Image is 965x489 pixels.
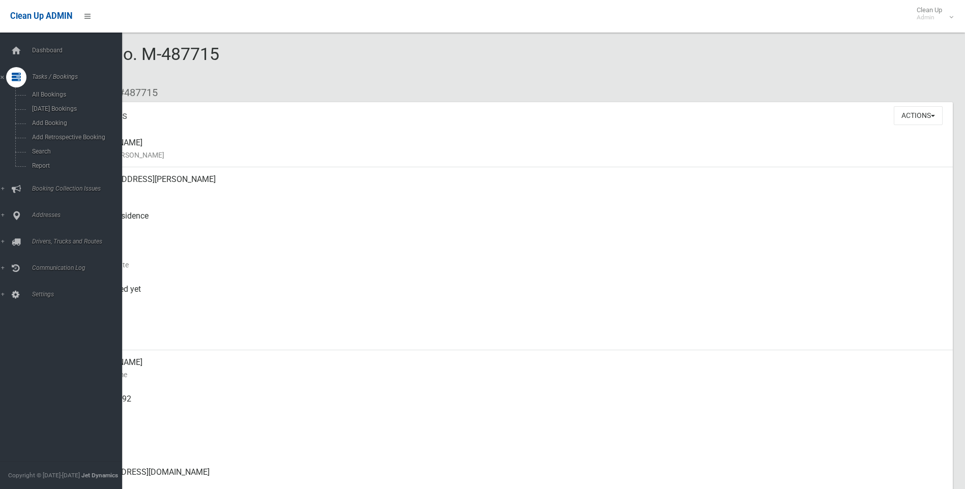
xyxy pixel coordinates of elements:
[81,369,945,381] small: Contact Name
[81,204,945,240] div: Front of Residence
[81,167,945,204] div: [STREET_ADDRESS][PERSON_NAME]
[81,350,945,387] div: [PERSON_NAME]
[29,91,121,98] span: All Bookings
[81,405,945,417] small: Mobile
[81,472,118,479] strong: Jet Dynamics
[29,47,130,54] span: Dashboard
[45,44,219,83] span: Booking No. M-487715
[81,222,945,234] small: Pickup Point
[81,259,945,271] small: Collection Date
[81,240,945,277] div: [DATE]
[81,314,945,350] div: [DATE]
[917,14,942,21] small: Admin
[111,83,158,102] li: #487715
[29,148,121,155] span: Search
[81,186,945,198] small: Address
[81,442,945,454] small: Landline
[29,105,121,112] span: [DATE] Bookings
[29,264,130,271] span: Communication Log
[29,185,130,192] span: Booking Collection Issues
[29,238,130,245] span: Drivers, Trucks and Routes
[29,291,130,298] span: Settings
[8,472,80,479] span: Copyright © [DATE]-[DATE]
[81,295,945,308] small: Collected At
[29,119,121,127] span: Add Booking
[10,11,72,21] span: Clean Up ADMIN
[81,149,945,161] small: Name of [PERSON_NAME]
[29,134,121,141] span: Add Retrospective Booking
[81,387,945,423] div: 0414 229 592
[81,131,945,167] div: [PERSON_NAME]
[81,423,945,460] div: None given
[29,211,130,219] span: Addresses
[894,106,943,125] button: Actions
[81,332,945,344] small: Zone
[912,6,952,21] span: Clean Up
[29,162,121,169] span: Report
[81,277,945,314] div: Not collected yet
[29,73,130,80] span: Tasks / Bookings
